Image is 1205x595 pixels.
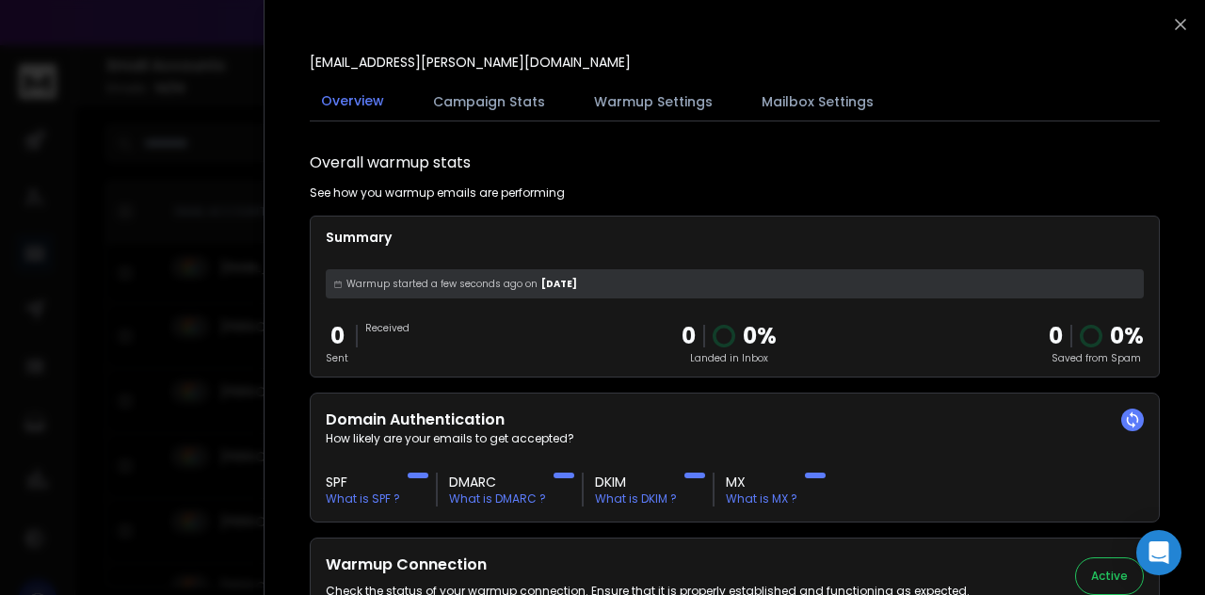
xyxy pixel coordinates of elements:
[310,53,631,72] p: [EMAIL_ADDRESS][PERSON_NAME][DOMAIN_NAME]
[595,473,677,491] h3: DKIM
[326,431,1144,446] p: How likely are your emails to get accepted?
[1110,321,1144,351] p: 0 %
[326,228,1144,247] p: Summary
[726,491,797,507] p: What is MX ?
[326,321,348,351] p: 0
[1136,530,1181,575] div: Open Intercom Messenger
[743,321,777,351] p: 0 %
[583,81,724,122] button: Warmup Settings
[682,351,777,365] p: Landed in Inbox
[326,351,348,365] p: Sent
[310,185,565,201] p: See how you warmup emails are performing
[365,321,410,335] p: Received
[726,473,797,491] h3: MX
[326,473,400,491] h3: SPF
[682,321,696,351] p: 0
[449,473,546,491] h3: DMARC
[326,554,970,576] h2: Warmup Connection
[310,152,471,174] h1: Overall warmup stats
[449,491,546,507] p: What is DMARC ?
[346,277,538,291] span: Warmup started a few seconds ago on
[326,491,400,507] p: What is SPF ?
[750,81,885,122] button: Mailbox Settings
[422,81,556,122] button: Campaign Stats
[1075,557,1144,595] button: Active
[595,491,677,507] p: What is DKIM ?
[326,409,1144,431] h2: Domain Authentication
[326,269,1144,298] div: [DATE]
[1049,320,1063,351] strong: 0
[310,80,395,123] button: Overview
[1049,351,1144,365] p: Saved from Spam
